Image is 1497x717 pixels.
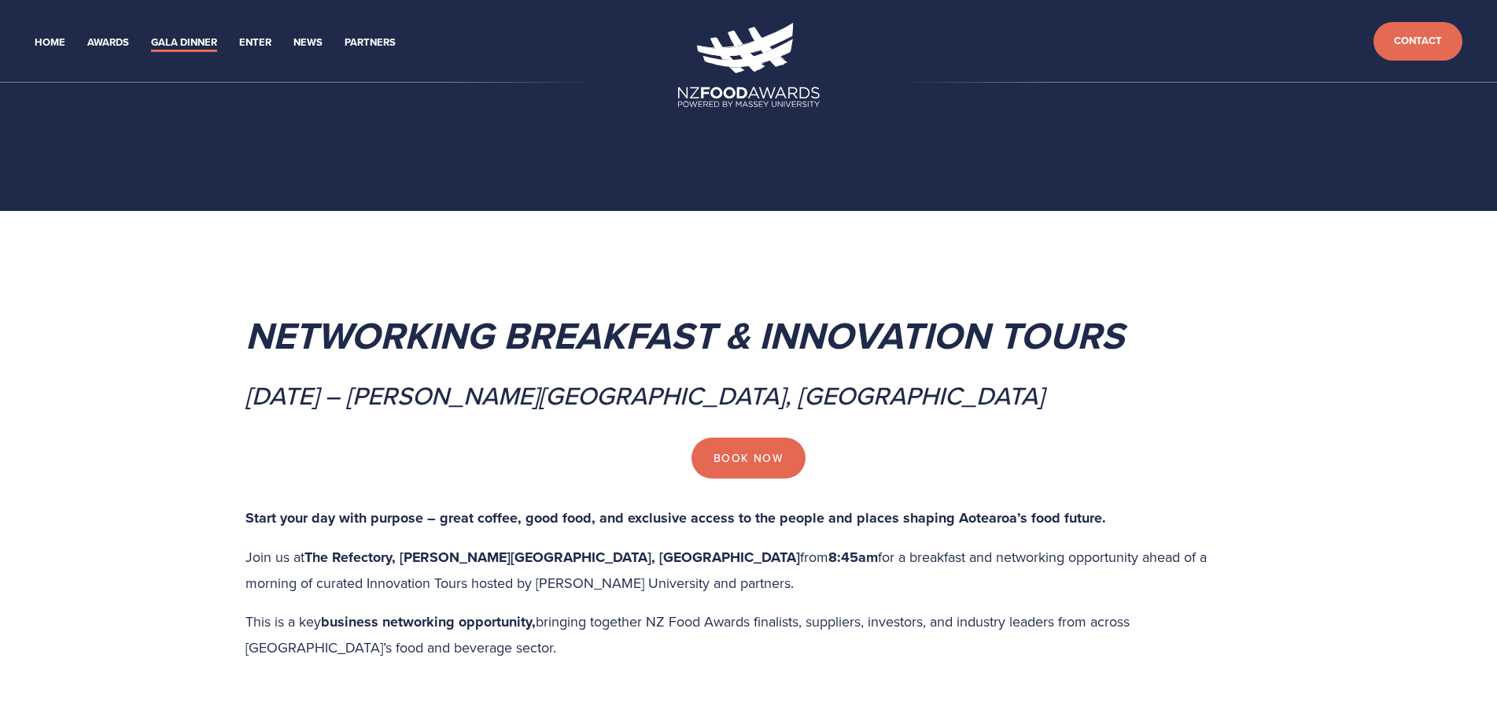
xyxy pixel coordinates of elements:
[35,34,65,52] a: Home
[151,34,217,52] a: Gala Dinner
[691,438,806,479] a: Book Now
[345,34,396,52] a: Partners
[1373,22,1462,61] a: Contact
[245,308,1124,363] em: Networking Breakfast & Innovation Tours
[245,545,1252,595] p: Join us at from for a breakfast and networking opportunity ahead of a morning of curated Innovati...
[245,377,1044,413] em: [DATE] – [PERSON_NAME][GEOGRAPHIC_DATA], [GEOGRAPHIC_DATA]
[239,34,271,52] a: Enter
[293,34,323,52] a: News
[245,609,1252,660] p: This is a key bringing together NZ Food Awards finalists, suppliers, investors, and industry lead...
[321,612,536,632] strong: business networking opportunity,
[304,547,800,567] strong: The Refectory, [PERSON_NAME][GEOGRAPHIC_DATA], [GEOGRAPHIC_DATA]
[828,547,878,567] strong: 8:45am
[87,34,129,52] a: Awards
[245,508,1106,528] strong: Start your day with purpose – great coffee, good food, and exclusive access to the people and pla...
